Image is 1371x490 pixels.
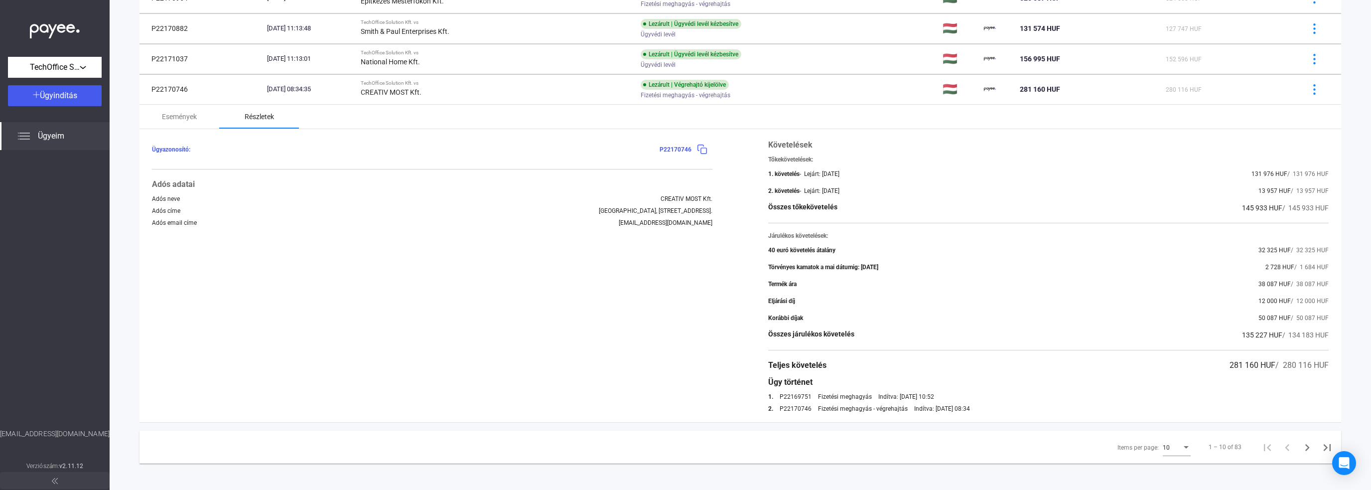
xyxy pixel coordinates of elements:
img: list.svg [18,130,30,142]
span: 280 116 HUF [1166,86,1202,93]
div: [GEOGRAPHIC_DATA], [STREET_ADDRESS]. [599,207,712,214]
div: TechOffice Solution Kft. vs [361,50,633,56]
div: Lezárult | Ügyvédi levél kézbesítve [641,19,741,29]
div: [DATE] 11:13:48 [267,23,353,33]
div: 40 euró követelés átalány [768,247,835,254]
span: / 38 087 HUF [1291,281,1329,288]
mat-select: Items per page: [1163,441,1191,453]
span: 281 160 HUF [1020,85,1060,93]
div: Összes járulékos követelés [768,329,854,341]
div: Lezárult | Végrehajtó kijelölve [641,80,729,90]
div: Indítva: [DATE] 10:52 [878,393,934,400]
span: / 134 183 HUF [1282,331,1329,339]
span: 10 [1163,444,1170,451]
img: white-payee-white-dot.svg [30,18,80,39]
div: Lezárult | Ügyvédi levél kézbesítve [641,49,741,59]
img: more-blue [1309,54,1320,64]
span: Ügyindítás [40,91,77,100]
span: Ügyazonosító: [152,146,190,153]
img: payee-logo [984,83,996,95]
span: / 13 957 HUF [1291,187,1329,194]
button: Last page [1317,437,1337,457]
span: 145 933 HUF [1242,204,1282,212]
span: / 145 933 HUF [1282,204,1329,212]
div: 1 – 10 of 83 [1209,441,1241,453]
td: 🇭🇺 [939,74,980,104]
div: 2. követelés [768,187,800,194]
span: 50 087 HUF [1258,315,1291,322]
img: payee-logo [984,22,996,34]
span: P22170746 [660,146,691,153]
span: Ügyvédi levél [641,59,676,71]
strong: National Home Kft. [361,58,420,66]
button: Previous page [1277,437,1297,457]
span: Ügyvédi levél [641,28,676,40]
div: 2. [768,405,773,412]
div: TechOffice Solution Kft. vs [361,80,633,86]
div: Fizetési meghagyás - végrehajtás [818,405,908,412]
span: / 280 116 HUF [1275,360,1329,370]
span: 127 747 HUF [1166,25,1202,32]
strong: v2.11.12 [59,463,83,470]
span: 135 227 HUF [1242,331,1282,339]
button: more-blue [1304,79,1325,100]
div: Járulékos követelések: [768,232,1329,239]
span: 131 976 HUF [1251,170,1287,177]
div: Adós email címe [152,219,197,226]
td: P22170882 [139,13,263,43]
div: - Lejárt: [DATE] [800,187,839,194]
span: Ügyeim [38,130,64,142]
span: 12 000 HUF [1258,298,1291,305]
div: Eljárási díj [768,298,795,305]
button: Ügyindítás [8,85,102,106]
div: Termék ára [768,281,797,288]
span: / 50 087 HUF [1291,315,1329,322]
strong: CREATIV MOST Kft. [361,88,421,96]
div: Fizetési meghagyás [818,393,872,400]
a: P22169751 [780,393,812,400]
div: 1. [768,393,773,400]
td: 🇭🇺 [939,44,980,74]
span: / 12 000 HUF [1291,298,1329,305]
div: Adós neve [152,195,180,202]
img: plus-white.svg [33,91,40,98]
span: 152 596 HUF [1166,56,1202,63]
span: 156 995 HUF [1020,55,1060,63]
div: Összes tőkekövetelés [768,202,837,214]
span: / 32 325 HUF [1291,247,1329,254]
div: Események [162,111,197,123]
span: 131 574 HUF [1020,24,1060,32]
div: Ügy történet [768,376,1329,388]
div: Törvényes kamatok a mai dátumig: [DATE] [768,264,878,271]
div: Részletek [245,111,274,123]
div: Korábbi díjak [768,315,803,322]
span: 38 087 HUF [1258,281,1291,288]
button: TechOffice Solution Kft. [8,57,102,78]
div: Tőkekövetelések: [768,156,1329,163]
div: Items per page: [1117,442,1159,454]
div: CREATIV MOST Kft. [661,195,712,202]
img: copy-blue [697,144,707,155]
div: 1. követelés [768,170,800,177]
button: Next page [1297,437,1317,457]
td: P22171037 [139,44,263,74]
span: TechOffice Solution Kft. [30,61,80,73]
span: 281 160 HUF [1230,360,1275,370]
td: P22170746 [139,74,263,104]
div: - Lejárt: [DATE] [800,170,839,177]
div: [DATE] 11:13:01 [267,54,353,64]
div: Indítva: [DATE] 08:34 [914,405,970,412]
button: more-blue [1304,48,1325,69]
button: copy-blue [691,139,712,160]
button: First page [1257,437,1277,457]
strong: Smith & Paul Enterprises Kft. [361,27,449,35]
img: arrow-double-left-grey.svg [52,478,58,484]
div: TechOffice Solution Kft. vs [361,19,633,25]
div: Adós adatai [152,178,712,190]
td: 🇭🇺 [939,13,980,43]
div: Követelések [768,139,1329,151]
div: Adós címe [152,207,180,214]
img: payee-logo [984,53,996,65]
a: P22170746 [780,405,812,412]
img: more-blue [1309,84,1320,95]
